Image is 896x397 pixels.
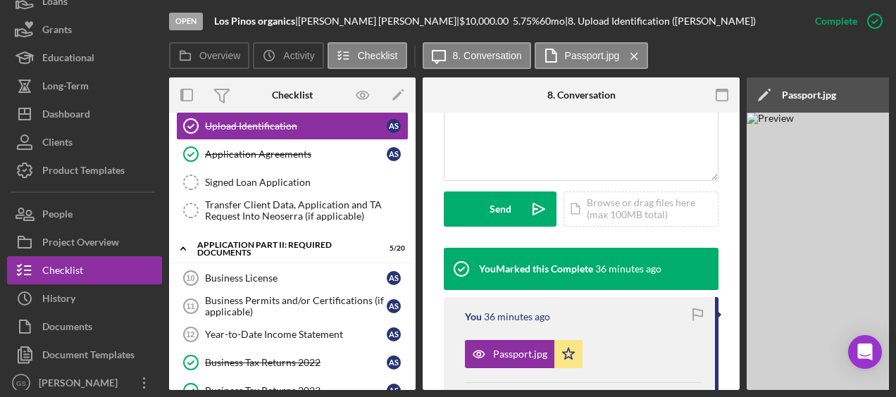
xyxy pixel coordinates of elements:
[205,357,387,368] div: Business Tax Returns 2022
[298,15,459,27] div: [PERSON_NAME] [PERSON_NAME] |
[16,379,26,387] text: GS
[387,299,401,313] div: A S
[387,327,401,341] div: A S
[848,335,882,369] div: Open Intercom Messenger
[42,72,89,103] div: Long-Term
[176,348,409,377] a: Business Tax Returns 2022AS
[540,15,565,27] div: 60 mo
[490,191,511,227] div: Send
[176,140,409,168] a: Application AgreementsAS
[7,284,162,313] button: History
[205,199,408,222] div: Transfer Client Data, Application and TA Request Into Neoserra (if applicable)
[387,355,401,370] div: A S
[459,15,513,27] div: $10,000.00
[7,228,162,256] button: Project Overview
[42,128,73,160] div: Clients
[479,263,593,275] div: You Marked this Complete
[205,329,387,340] div: Year-to-Date Income Statement
[493,348,547,360] div: Passport.jpg
[42,313,92,344] div: Documents
[387,271,401,285] div: A S
[42,228,119,260] div: Project Overview
[42,200,73,232] div: People
[199,50,240,61] label: Overview
[801,7,889,35] button: Complete
[7,200,162,228] button: People
[205,272,387,284] div: Business License
[444,191,556,227] button: Send
[7,341,162,369] button: Document Templates
[815,7,857,35] div: Complete
[782,89,836,101] div: Passport.jpg
[7,256,162,284] button: Checklist
[7,156,162,184] button: Product Templates
[214,15,295,27] b: Los Pinos organics
[205,385,387,396] div: Business Tax Returns 2023
[465,311,482,322] div: You
[176,264,409,292] a: 10Business LicenseAS
[380,244,405,253] div: 5 / 20
[42,284,75,316] div: History
[214,15,298,27] div: |
[453,50,522,61] label: 8. Conversation
[253,42,323,69] button: Activity
[186,274,194,282] tspan: 10
[42,256,83,288] div: Checklist
[513,15,540,27] div: 5.75 %
[205,295,387,317] div: Business Permits and/or Certifications (if applicable)
[205,149,387,160] div: Application Agreements
[42,156,125,188] div: Product Templates
[387,147,401,161] div: A S
[176,168,409,196] a: Signed Loan Application
[7,313,162,341] button: Documents
[272,89,313,101] div: Checklist
[358,50,398,61] label: Checklist
[42,100,90,132] div: Dashboard
[186,302,194,310] tspan: 11
[7,100,162,128] button: Dashboard
[283,50,314,61] label: Activity
[176,292,409,320] a: 11Business Permits and/or Certifications (if applicable)AS
[328,42,407,69] button: Checklist
[176,320,409,348] a: 12Year-to-Date Income StatementAS
[176,112,409,140] a: Upload IdentificationAS
[42,341,135,372] div: Document Templates
[535,42,649,69] button: Passport.jpg
[42,44,94,75] div: Educational
[205,120,387,132] div: Upload Identification
[197,241,370,257] div: Application Part II: Required Documents
[484,311,550,322] time: 2025-08-21 18:57
[7,72,162,100] button: Long-Term
[387,119,401,133] div: A S
[169,13,203,30] div: Open
[465,340,583,368] button: Passport.jpg
[7,369,162,397] button: GS[PERSON_NAME]
[42,15,72,47] div: Grants
[7,15,162,44] button: Grants
[7,44,162,72] button: Educational
[7,128,162,156] button: Clients
[547,89,616,101] div: 8. Conversation
[565,50,620,61] label: Passport.jpg
[176,196,409,225] a: Transfer Client Data, Application and TA Request Into Neoserra (if applicable)
[186,330,194,339] tspan: 12
[169,42,249,69] button: Overview
[423,42,531,69] button: 8. Conversation
[205,177,408,188] div: Signed Loan Application
[565,15,756,27] div: | 8. Upload Identification ([PERSON_NAME])
[595,263,661,275] time: 2025-08-21 18:57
